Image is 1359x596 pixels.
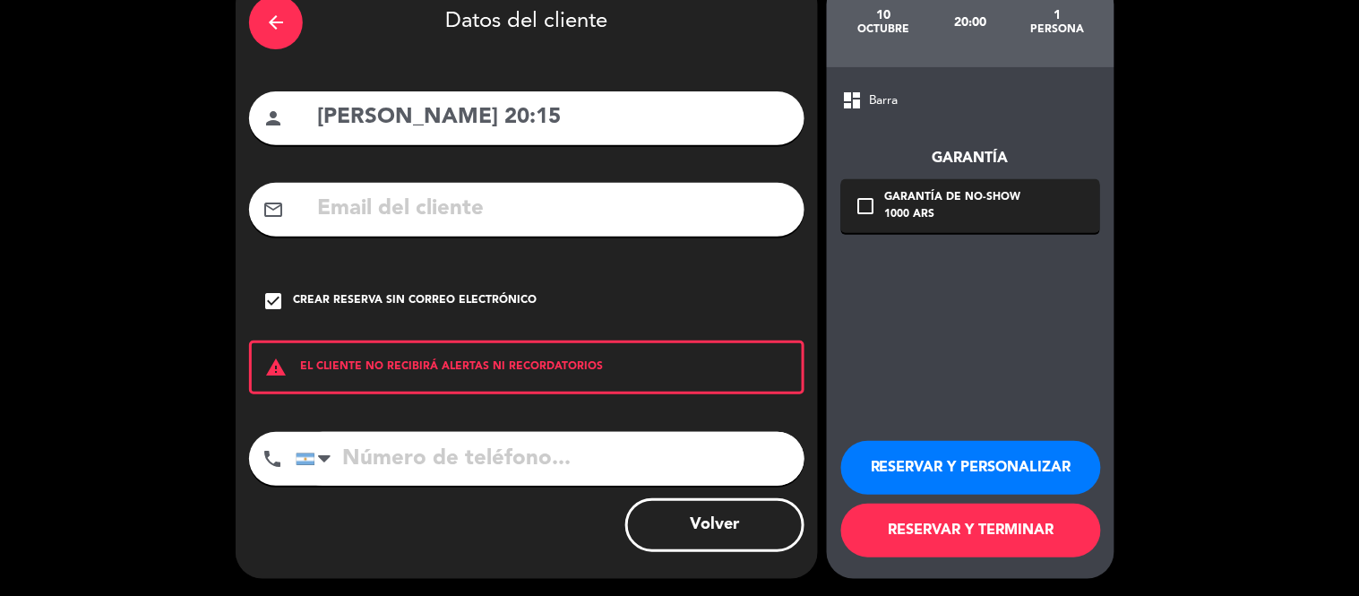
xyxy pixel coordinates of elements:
button: RESERVAR Y TERMINAR [841,504,1101,557]
i: warning [252,357,300,378]
input: Nombre del cliente [315,99,791,136]
span: Barra [869,91,899,111]
div: Garantía de no-show [885,189,1021,207]
span: dashboard [841,90,863,111]
div: 10 [840,8,927,22]
button: RESERVAR Y PERSONALIZAR [841,441,1101,495]
div: octubre [840,22,927,37]
i: phone [262,448,283,470]
div: 1 [1014,8,1101,22]
div: Garantía [841,147,1100,170]
input: Email del cliente [315,191,791,228]
div: 1000 ARS [885,206,1021,224]
div: Crear reserva sin correo electrónico [293,292,537,310]
i: arrow_back [265,12,287,33]
input: Número de teléfono... [296,432,804,486]
i: mail_outline [262,199,284,220]
div: EL CLIENTE NO RECIBIRÁ ALERTAS NI RECORDATORIOS [249,341,804,394]
div: Argentina: +54 [297,433,338,485]
i: person [262,108,284,129]
i: check_box [262,290,284,312]
i: check_box_outline_blank [855,195,876,217]
button: Volver [625,498,804,552]
div: persona [1014,22,1101,37]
